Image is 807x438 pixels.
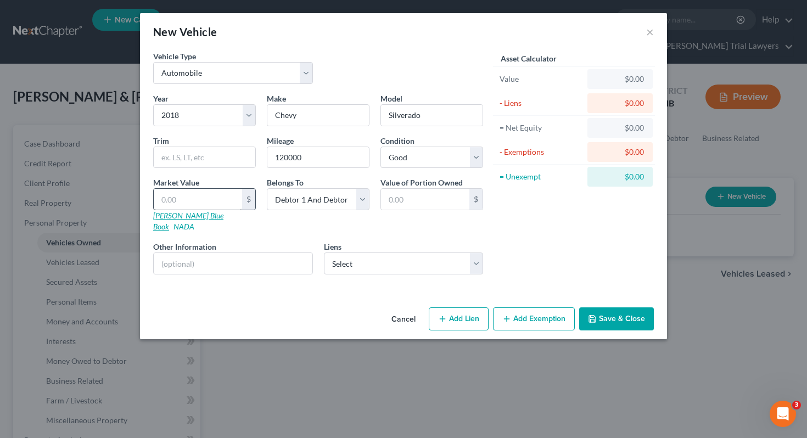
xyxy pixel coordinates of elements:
input: ex. Nissan [267,105,369,126]
iframe: Intercom live chat [770,401,796,427]
span: Belongs To [267,178,304,187]
label: Mileage [267,135,294,147]
div: $ [469,189,483,210]
div: = Unexempt [500,171,582,182]
input: 0.00 [154,189,242,210]
button: Save & Close [579,307,654,330]
div: $0.00 [596,147,644,158]
label: Value of Portion Owned [380,177,463,188]
div: - Exemptions [500,147,582,158]
input: ex. Altima [381,105,483,126]
a: NADA [173,222,194,231]
input: ex. LS, LT, etc [154,147,255,168]
div: = Net Equity [500,122,582,133]
span: Make [267,94,286,103]
a: [PERSON_NAME] Blue Book [153,211,223,231]
label: Liens [324,241,341,252]
div: $0.00 [596,98,644,109]
label: Asset Calculator [501,53,557,64]
label: Other Information [153,241,216,252]
div: Value [500,74,582,85]
button: Cancel [383,308,424,330]
div: New Vehicle [153,24,217,40]
button: Add Exemption [493,307,575,330]
span: 3 [792,401,801,409]
div: - Liens [500,98,582,109]
label: Condition [380,135,414,147]
div: $0.00 [596,74,644,85]
label: Market Value [153,177,199,188]
button: × [646,25,654,38]
label: Vehicle Type [153,50,196,62]
label: Year [153,93,169,104]
input: 0.00 [381,189,469,210]
label: Trim [153,135,169,147]
input: -- [267,147,369,168]
div: $0.00 [596,122,644,133]
label: Model [380,93,402,104]
div: $0.00 [596,171,644,182]
div: $ [242,189,255,210]
button: Add Lien [429,307,489,330]
input: (optional) [154,253,312,274]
